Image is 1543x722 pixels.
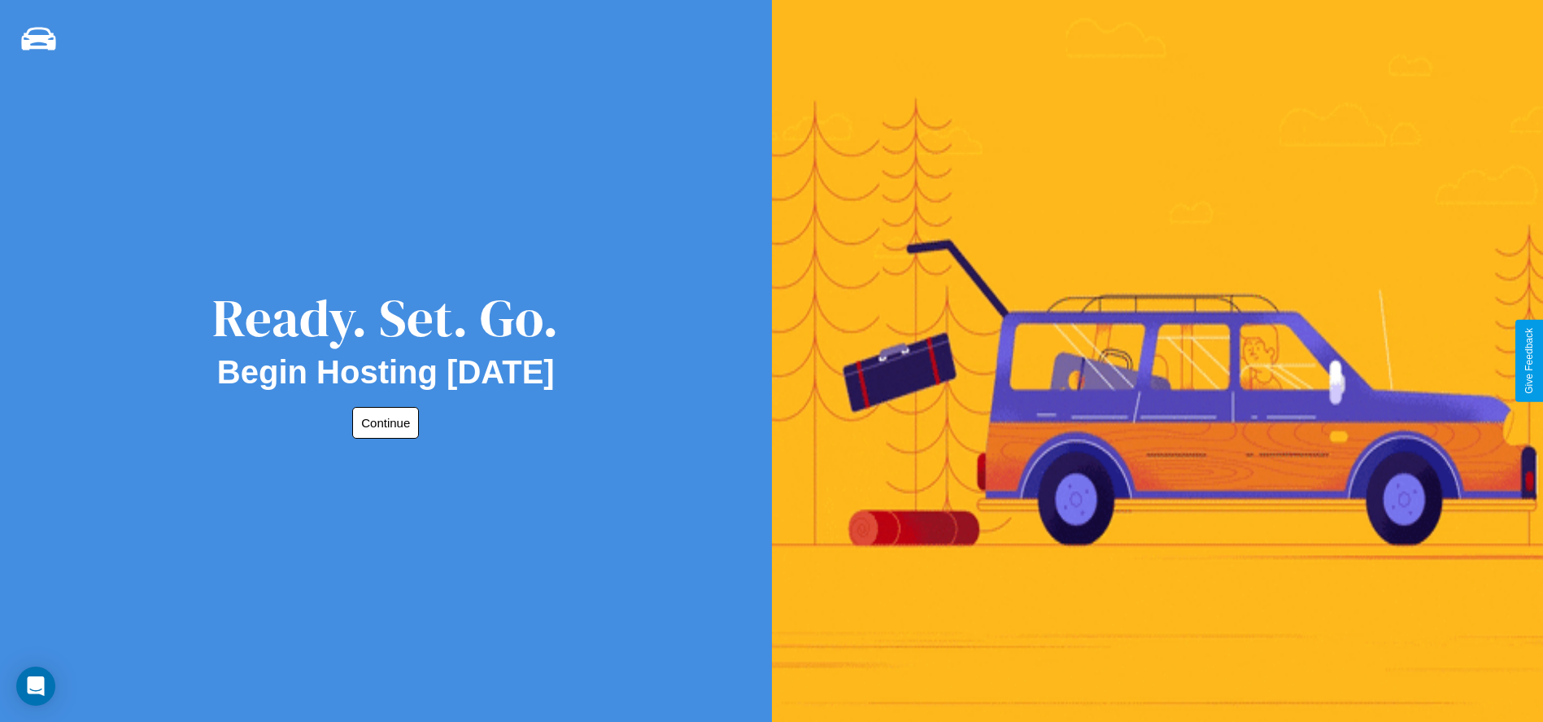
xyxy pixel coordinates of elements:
div: Open Intercom Messenger [16,667,55,706]
div: Ready. Set. Go. [212,282,559,354]
h2: Begin Hosting [DATE] [217,354,555,391]
button: Continue [352,407,419,439]
div: Give Feedback [1523,328,1535,394]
